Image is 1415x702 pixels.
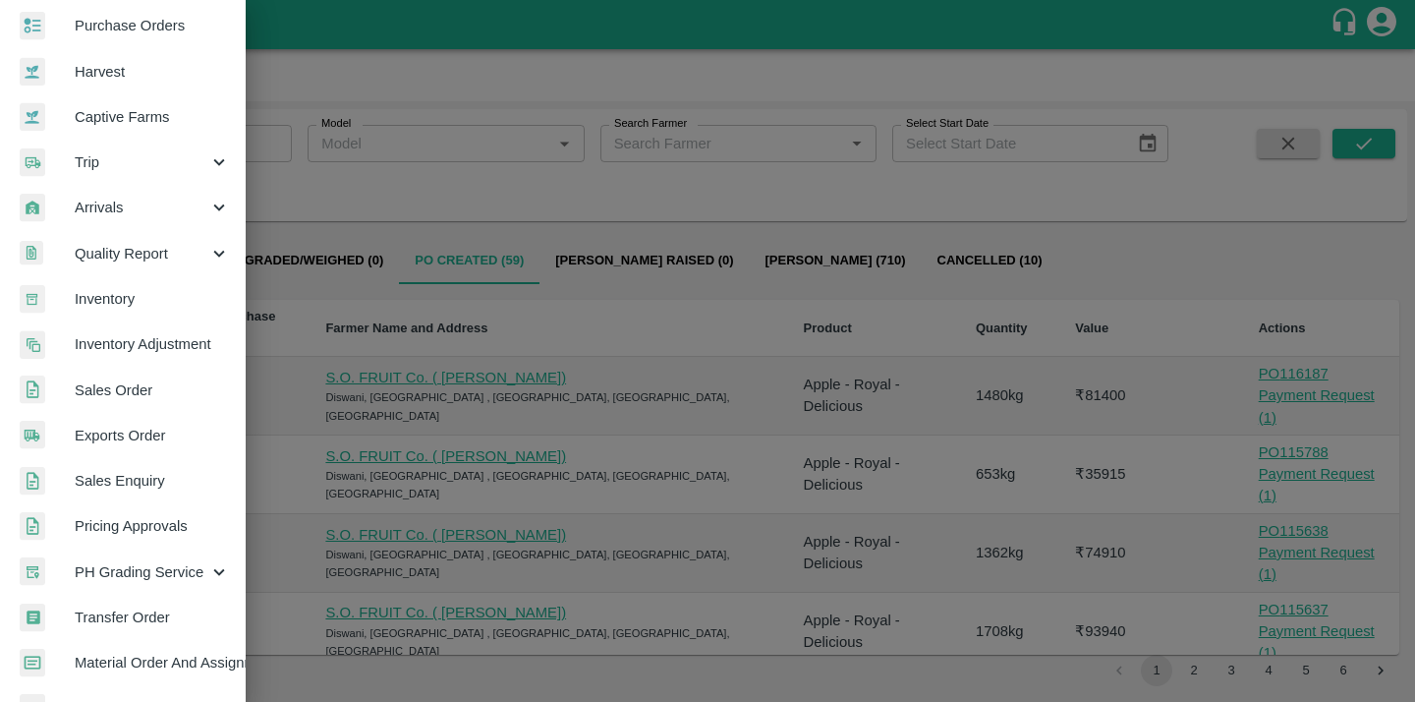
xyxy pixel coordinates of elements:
[75,61,230,83] span: Harvest
[75,380,230,401] span: Sales Order
[20,376,45,404] img: sales
[75,607,230,628] span: Transfer Order
[75,288,230,310] span: Inventory
[75,515,230,537] span: Pricing Approvals
[75,15,230,36] span: Purchase Orders
[75,197,208,218] span: Arrivals
[20,467,45,496] img: sales
[20,12,45,40] img: reciept
[20,512,45,541] img: sales
[75,333,230,355] span: Inventory Adjustment
[20,241,43,265] img: qualityReport
[20,194,45,222] img: whArrival
[75,470,230,492] span: Sales Enquiry
[20,421,45,449] img: shipments
[20,330,45,359] img: inventory
[20,102,45,132] img: harvest
[20,604,45,632] img: whTransfer
[20,148,45,177] img: delivery
[20,649,45,677] img: centralMaterial
[75,561,208,583] span: PH Grading Service
[20,285,45,314] img: whInventory
[75,243,208,264] span: Quality Report
[75,425,230,446] span: Exports Order
[20,557,45,586] img: whTracker
[75,652,230,673] span: Material Order And Assignment
[75,106,230,128] span: Captive Farms
[75,151,208,173] span: Trip
[20,57,45,87] img: harvest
